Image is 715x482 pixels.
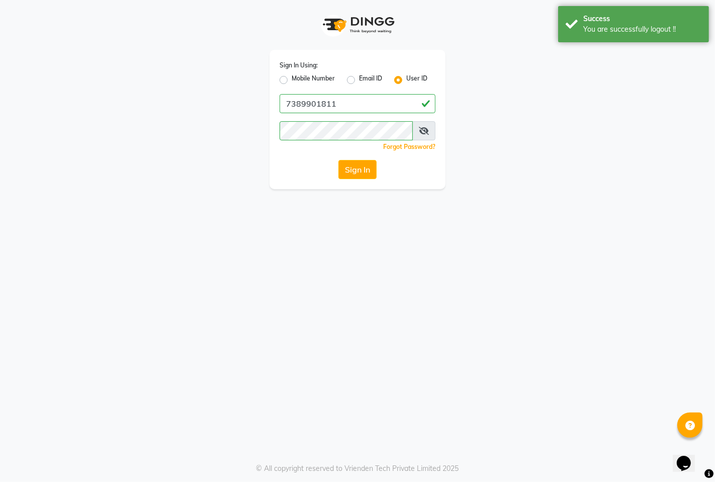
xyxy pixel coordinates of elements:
[292,74,335,86] label: Mobile Number
[673,442,705,472] iframe: chat widget
[280,121,413,140] input: Username
[280,61,318,70] label: Sign In Using:
[338,160,377,179] button: Sign In
[406,74,427,86] label: User ID
[317,10,398,40] img: logo1.svg
[280,94,435,113] input: Username
[583,24,701,35] div: You are successfully logout !!
[383,143,435,150] a: Forgot Password?
[583,14,701,24] div: Success
[359,74,382,86] label: Email ID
